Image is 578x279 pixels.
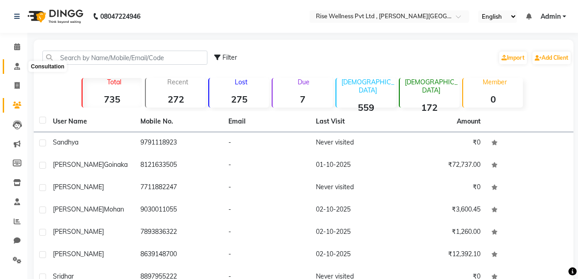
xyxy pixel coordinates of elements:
td: ₹72,737.00 [398,155,485,177]
span: [PERSON_NAME] [53,183,104,191]
strong: 272 [146,93,206,105]
td: - [223,177,310,199]
td: 9030011055 [135,199,222,222]
strong: 7 [273,93,332,105]
td: 01-10-2025 [310,155,398,177]
strong: 559 [336,102,396,113]
span: sandhya [53,138,78,146]
span: goinaka [104,160,128,169]
a: Import [499,52,527,64]
td: - [223,199,310,222]
img: logo [23,4,86,29]
th: Email [223,111,310,132]
span: Filter [222,53,237,62]
td: - [223,155,310,177]
td: 7711882247 [135,177,222,199]
th: User Name [47,111,135,132]
td: Never visited [310,132,398,155]
td: 7893836322 [135,222,222,244]
div: Consultation [29,61,67,72]
input: Search by Name/Mobile/Email/Code [42,51,207,65]
p: Recent [150,78,206,86]
th: Amount [451,111,486,132]
p: [DEMOGRAPHIC_DATA] [403,78,459,94]
span: mohan [104,205,124,213]
td: 02-10-2025 [310,244,398,266]
p: Total [86,78,142,86]
th: Mobile No. [135,111,222,132]
td: ₹1,260.00 [398,222,485,244]
td: 8639148700 [135,244,222,266]
strong: 0 [463,93,523,105]
p: Member [467,78,523,86]
td: - [223,132,310,155]
p: [DEMOGRAPHIC_DATA] [340,78,396,94]
span: Admin [541,12,561,21]
b: 08047224946 [100,4,140,29]
p: Due [274,78,332,86]
td: ₹0 [398,132,485,155]
th: Last Visit [310,111,398,132]
td: 02-10-2025 [310,222,398,244]
strong: 735 [83,93,142,105]
span: [PERSON_NAME] [53,205,104,213]
td: ₹3,600.45 [398,199,485,222]
td: - [223,222,310,244]
td: ₹0 [398,177,485,199]
a: Add Client [532,52,571,64]
td: - [223,244,310,266]
td: 02-10-2025 [310,199,398,222]
td: Never visited [310,177,398,199]
strong: 275 [209,93,269,105]
p: Lost [213,78,269,86]
td: ₹12,392.10 [398,244,485,266]
strong: 172 [400,102,459,113]
td: 8121633505 [135,155,222,177]
td: 9791118923 [135,132,222,155]
span: [PERSON_NAME] [53,227,104,236]
span: [PERSON_NAME] [53,250,104,258]
span: [PERSON_NAME] [53,160,104,169]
